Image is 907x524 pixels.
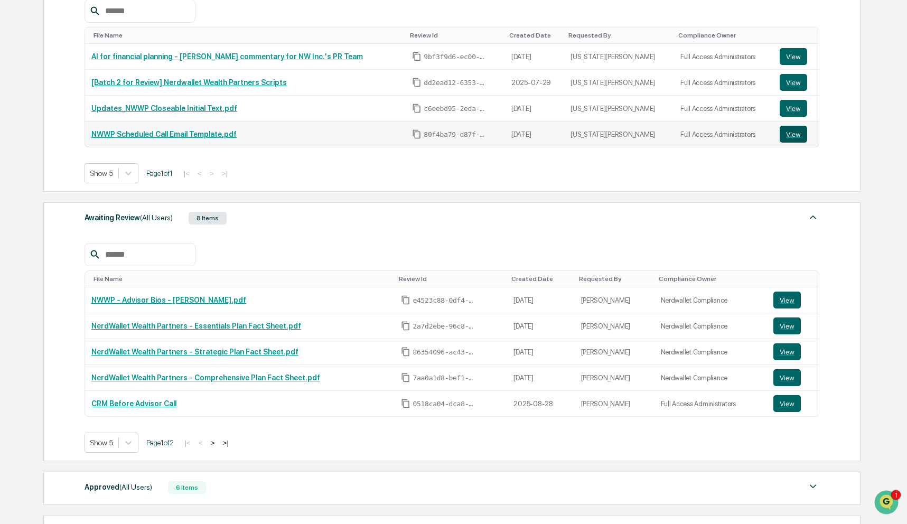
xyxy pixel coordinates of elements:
a: View [780,100,812,117]
span: (All Users) [119,483,152,491]
td: [PERSON_NAME] [575,339,654,365]
div: Toggle SortBy [511,275,570,283]
td: Full Access Administrators [654,391,767,416]
span: Page 1 of 1 [146,169,173,177]
span: Copy Id [401,347,410,357]
span: Copy Id [401,399,410,408]
iframe: Open customer support [873,489,902,518]
span: Preclearance [21,188,68,198]
span: dd2ead12-6353-41e4-9b21-1b0cf20a9be1 [424,79,487,87]
span: 9bf3f9d6-ec00-4609-a326-e373718264ae [424,53,487,61]
a: View [780,48,812,65]
a: View [773,343,812,360]
a: AI for financial planning - [PERSON_NAME] commentary for NW Inc.'s PR Team [91,52,363,61]
img: caret [807,480,819,493]
div: Toggle SortBy [410,32,500,39]
span: 80f4ba79-d87f-4cb6-8458-b68e2bdb47c7 [424,130,487,139]
img: Jack Rasmussen [11,134,27,151]
td: [DATE] [505,44,564,70]
a: NerdWallet Wealth Partners - Essentials Plan Fact Sheet.pdf [91,322,301,330]
button: > [207,169,217,178]
td: Nerdwallet Compliance [654,365,767,391]
button: View [773,395,801,412]
div: We're available if you need us! [48,91,145,100]
td: [PERSON_NAME] [575,313,654,339]
a: Powered byPylon [74,233,128,241]
div: 🔎 [11,209,19,217]
button: View [780,74,807,91]
a: NWWP Scheduled Call Email Template.pdf [91,130,237,138]
button: < [194,169,205,178]
span: 2a7d2ebe-96c8-4c06-b7f6-ad809dd87dd0 [413,322,476,331]
span: [PERSON_NAME] [33,144,86,152]
td: Full Access Administrators [674,44,773,70]
a: 🖐️Preclearance [6,183,72,202]
button: Start new chat [180,84,192,97]
div: Toggle SortBy [579,275,650,283]
p: How can we help? [11,22,192,39]
div: Past conversations [11,117,71,126]
a: 🗄️Attestations [72,183,135,202]
td: [US_STATE][PERSON_NAME] [564,121,674,147]
div: Toggle SortBy [399,275,503,283]
td: Full Access Administrators [674,96,773,121]
a: NerdWallet Wealth Partners - Comprehensive Plan Fact Sheet.pdf [91,373,320,382]
span: e4523c88-0df4-4e1a-9b00-6026178afce9 [413,296,476,305]
img: 1746055101610-c473b297-6a78-478c-a979-82029cc54cd1 [11,81,30,100]
div: 6 Items [168,481,206,494]
td: [PERSON_NAME] [575,287,654,313]
button: > [208,438,218,447]
span: 86354096-ac43-4d01-ba61-ba6da9c8ebd1 [413,348,476,357]
div: Toggle SortBy [93,275,391,283]
button: < [195,438,206,447]
td: [DATE] [507,313,574,339]
td: [DATE] [507,287,574,313]
img: caret [807,211,819,223]
span: Pylon [105,233,128,241]
td: [US_STATE][PERSON_NAME] [564,44,674,70]
span: (All Users) [140,213,173,222]
button: View [780,100,807,117]
td: [DATE] [507,365,574,391]
span: Data Lookup [21,208,67,218]
button: View [773,317,801,334]
div: 8 Items [189,212,227,224]
span: c6eebd95-2eda-47bf-a497-3eb1b7318b58 [424,105,487,113]
div: 🗄️ [77,189,85,197]
span: Copy Id [412,129,422,139]
a: View [773,317,812,334]
span: 7aa0a1d8-bef1-4110-8d1c-c48bd9ec1c86 [413,374,476,382]
span: Copy Id [401,373,410,382]
td: [DATE] [505,121,564,147]
span: Copy Id [412,78,422,87]
td: [DATE] [507,339,574,365]
button: |< [182,438,194,447]
img: 1746055101610-c473b297-6a78-478c-a979-82029cc54cd1 [21,144,30,153]
div: Toggle SortBy [678,32,769,39]
div: Toggle SortBy [93,32,402,39]
td: Full Access Administrators [674,121,773,147]
span: Copy Id [412,104,422,113]
td: [PERSON_NAME] [575,391,654,416]
div: Start new chat [48,81,173,91]
td: 2025-07-29 [505,70,564,96]
td: [US_STATE][PERSON_NAME] [564,96,674,121]
a: NerdWallet Wealth Partners - Strategic Plan Fact Sheet.pdf [91,348,298,356]
a: View [773,292,812,308]
td: [US_STATE][PERSON_NAME] [564,70,674,96]
div: Toggle SortBy [782,32,815,39]
span: Copy Id [412,52,422,61]
span: Attestations [87,188,131,198]
a: NWWP - Advisor Bios - [PERSON_NAME].pdf [91,296,246,304]
button: >| [220,438,232,447]
a: [Batch 2 for Review] Nerdwallet Wealth Partners Scripts [91,78,287,87]
img: 8933085812038_c878075ebb4cc5468115_72.jpg [22,81,41,100]
td: Full Access Administrators [674,70,773,96]
a: View [780,74,812,91]
td: Nerdwallet Compliance [654,287,767,313]
a: Updates_NWWP Closeable Initial Text.pdf [91,104,237,113]
td: [PERSON_NAME] [575,365,654,391]
button: >| [219,169,231,178]
span: Copy Id [401,295,410,305]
